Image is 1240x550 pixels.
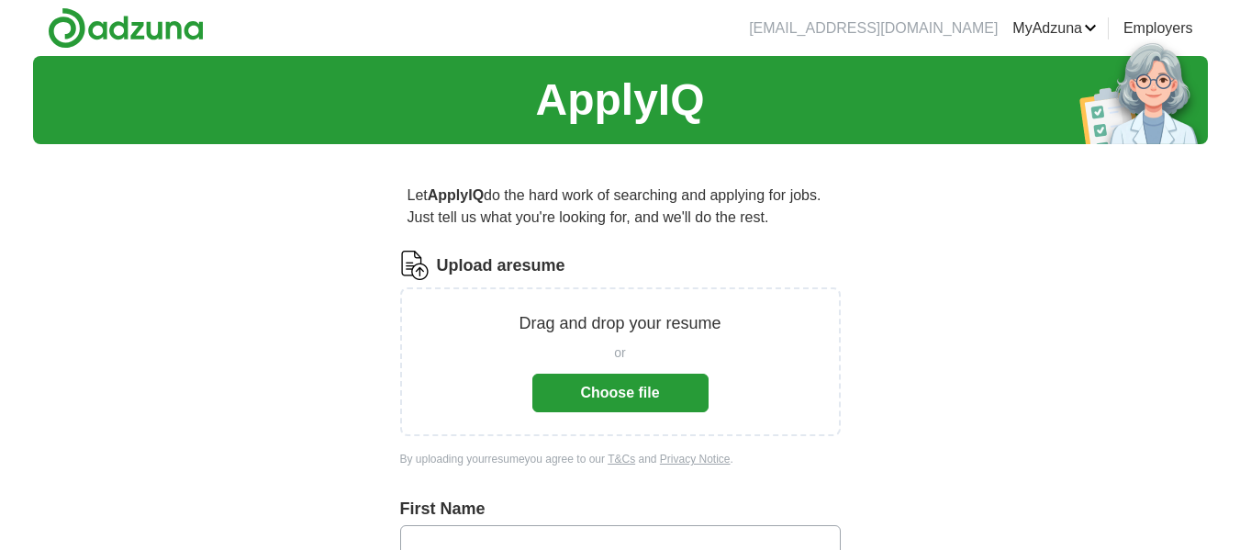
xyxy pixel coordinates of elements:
[532,374,709,412] button: Choose file
[400,251,430,280] img: CV Icon
[608,453,635,466] a: T&Cs
[1123,17,1193,39] a: Employers
[400,451,841,467] div: By uploading your resume you agree to our and .
[48,7,204,49] img: Adzuna logo
[519,311,721,336] p: Drag and drop your resume
[749,17,998,39] li: [EMAIL_ADDRESS][DOMAIN_NAME]
[660,453,731,466] a: Privacy Notice
[428,187,484,203] strong: ApplyIQ
[535,67,704,133] h1: ApplyIQ
[614,343,625,363] span: or
[400,177,841,236] p: Let do the hard work of searching and applying for jobs. Just tell us what you're looking for, an...
[437,253,565,278] label: Upload a resume
[400,497,841,522] label: First Name
[1012,17,1097,39] a: MyAdzuna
